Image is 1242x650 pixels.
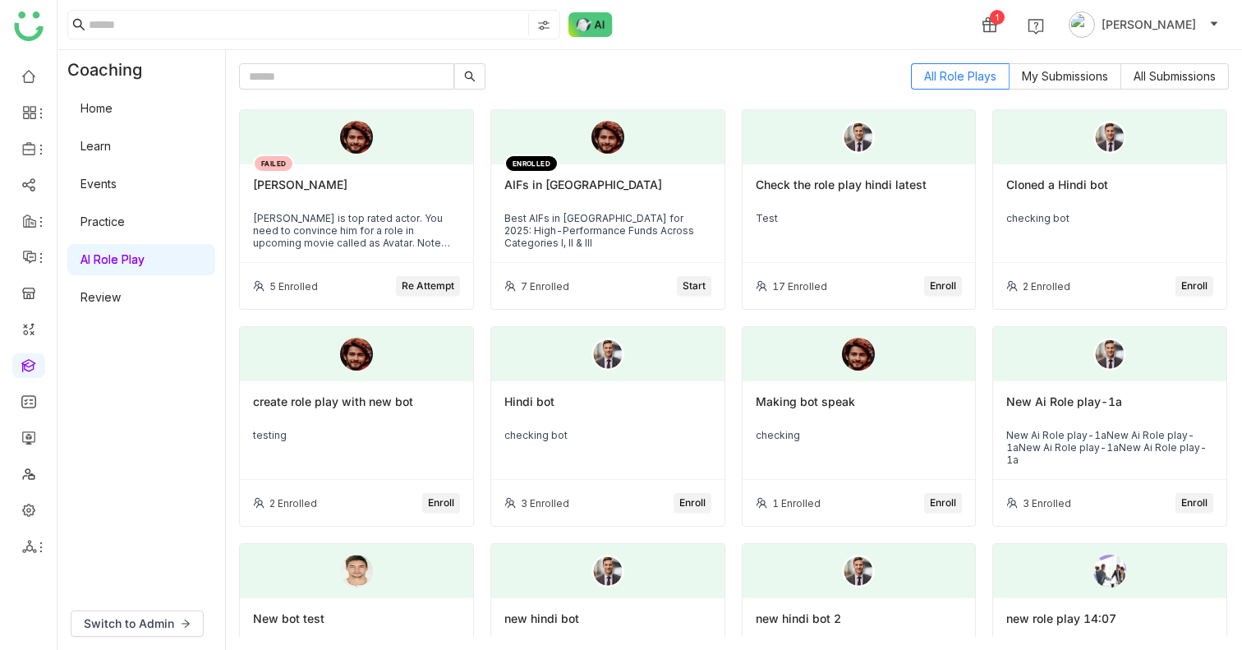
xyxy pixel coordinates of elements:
[504,394,711,422] div: Hindi bot
[340,555,373,588] img: 68930212d8d78f14571aeecf
[930,279,956,294] span: Enroll
[1175,276,1213,296] button: Enroll
[1006,212,1213,224] div: checking bot
[1028,18,1044,35] img: help.svg
[504,212,711,249] div: Best AIFs in [GEOGRAPHIC_DATA] for 2025: High-Performance Funds Across Categories I, II & III
[1023,280,1070,293] div: 2 Enrolled
[591,555,624,588] img: male-person.png
[1006,429,1213,466] div: New Ai Role play-1aNew Ai Role play-1aNew Ai Role play-1aNew Ai Role play-1a
[1022,69,1108,83] span: My Submissions
[80,290,121,304] a: Review
[521,497,569,509] div: 3 Enrolled
[504,177,711,205] div: AIFs in [GEOGRAPHIC_DATA]
[428,496,454,511] span: Enroll
[924,493,962,513] button: Enroll
[1134,69,1216,83] span: All Submissions
[521,280,569,293] div: 7 Enrolled
[84,615,174,633] span: Switch to Admin
[253,212,460,249] div: [PERSON_NAME] is top rated actor. You need to convince him for a role in upcoming movie called as...
[422,493,460,513] button: Enroll
[269,497,317,509] div: 2 Enrolled
[756,177,963,205] div: Check the role play hindi latest
[756,394,963,422] div: Making bot speak
[756,429,963,441] div: checking
[80,177,117,191] a: Events
[504,154,559,173] div: ENROLLED
[80,252,145,266] a: AI Role Play
[80,214,125,228] a: Practice
[1006,177,1213,205] div: Cloned a Hindi bot
[504,611,711,639] div: new hindi bot
[756,212,963,224] div: Test
[71,611,204,637] button: Switch to Admin
[1023,497,1071,509] div: 3 Enrolled
[772,497,821,509] div: 1 Enrolled
[756,611,963,639] div: new hindi bot 2
[677,276,711,296] button: Start
[842,338,875,371] img: 6891e6b463e656570aba9a5a
[340,338,373,371] img: 6891e6b463e656570aba9a5a
[1093,338,1126,371] img: male-person.png
[253,429,460,441] div: testing
[674,493,711,513] button: Enroll
[340,121,373,154] img: 6891e6b463e656570aba9a5a
[1006,611,1213,639] div: new role play 14:07
[269,280,318,293] div: 5 Enrolled
[1069,12,1095,38] img: avatar
[842,121,875,154] img: male-person.png
[1181,496,1207,511] span: Enroll
[591,338,624,371] img: male-person.png
[930,496,956,511] span: Enroll
[990,10,1005,25] div: 1
[396,276,460,296] button: Re Attempt
[924,276,962,296] button: Enroll
[772,280,827,293] div: 17 Enrolled
[1006,394,1213,422] div: New Ai Role play-1a
[57,50,167,90] div: Coaching
[679,496,706,511] span: Enroll
[253,154,294,173] div: FAILED
[253,394,460,422] div: create role play with new bot
[1175,493,1213,513] button: Enroll
[253,177,460,205] div: [PERSON_NAME]
[1065,12,1222,38] button: [PERSON_NAME]
[1093,121,1126,154] img: male-person.png
[1093,555,1126,588] img: 689300ffd8d78f14571ae75c
[402,279,454,294] span: Re Attempt
[80,139,111,153] a: Learn
[842,555,875,588] img: male-person.png
[14,12,44,41] img: logo
[683,279,706,294] span: Start
[1181,279,1207,294] span: Enroll
[253,611,460,639] div: New bot test
[537,19,550,32] img: search-type.svg
[924,69,996,83] span: All Role Plays
[80,101,113,115] a: Home
[591,121,624,154] img: 6891e6b463e656570aba9a5a
[1102,16,1196,34] span: [PERSON_NAME]
[568,12,613,37] img: ask-buddy-normal.svg
[504,429,711,441] div: checking bot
